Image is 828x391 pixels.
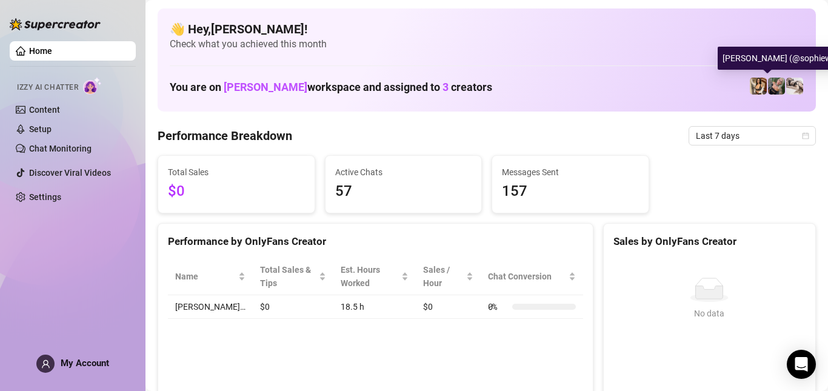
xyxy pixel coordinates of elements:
[802,132,809,139] span: calendar
[168,295,253,319] td: [PERSON_NAME]…
[61,358,109,369] span: My Account
[253,295,333,319] td: $0
[170,21,804,38] h4: 👋 Hey, [PERSON_NAME] !
[750,78,767,95] img: Sophieee
[768,78,785,95] img: Sophie
[253,258,333,295] th: Total Sales & Tips
[17,82,78,93] span: Izzy AI Chatter
[786,78,803,95] img: Jessica
[260,263,316,290] span: Total Sales & Tips
[442,81,449,93] span: 3
[341,263,399,290] div: Est. Hours Worked
[481,258,583,295] th: Chat Conversion
[502,165,639,179] span: Messages Sent
[488,300,507,313] span: 0 %
[613,233,806,250] div: Sales by OnlyFans Creator
[170,81,492,94] h1: You are on workspace and assigned to creators
[175,270,236,283] span: Name
[170,38,804,51] span: Check what you achieved this month
[10,18,101,30] img: logo-BBDzfeDw.svg
[29,192,61,202] a: Settings
[168,258,253,295] th: Name
[168,180,305,203] span: $0
[696,127,809,145] span: Last 7 days
[83,77,102,95] img: AI Chatter
[168,165,305,179] span: Total Sales
[29,124,52,134] a: Setup
[158,127,292,144] h4: Performance Breakdown
[488,270,566,283] span: Chat Conversion
[333,295,416,319] td: 18.5 h
[168,233,583,250] div: Performance by OnlyFans Creator
[423,263,463,290] span: Sales / Hour
[618,307,801,320] div: No data
[29,46,52,56] a: Home
[41,359,50,369] span: user
[335,180,472,203] span: 57
[502,180,639,203] span: 157
[416,258,480,295] th: Sales / Hour
[787,350,816,379] div: Open Intercom Messenger
[29,105,60,115] a: Content
[224,81,307,93] span: [PERSON_NAME]
[29,168,111,178] a: Discover Viral Videos
[416,295,480,319] td: $0
[29,144,92,153] a: Chat Monitoring
[335,165,472,179] span: Active Chats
